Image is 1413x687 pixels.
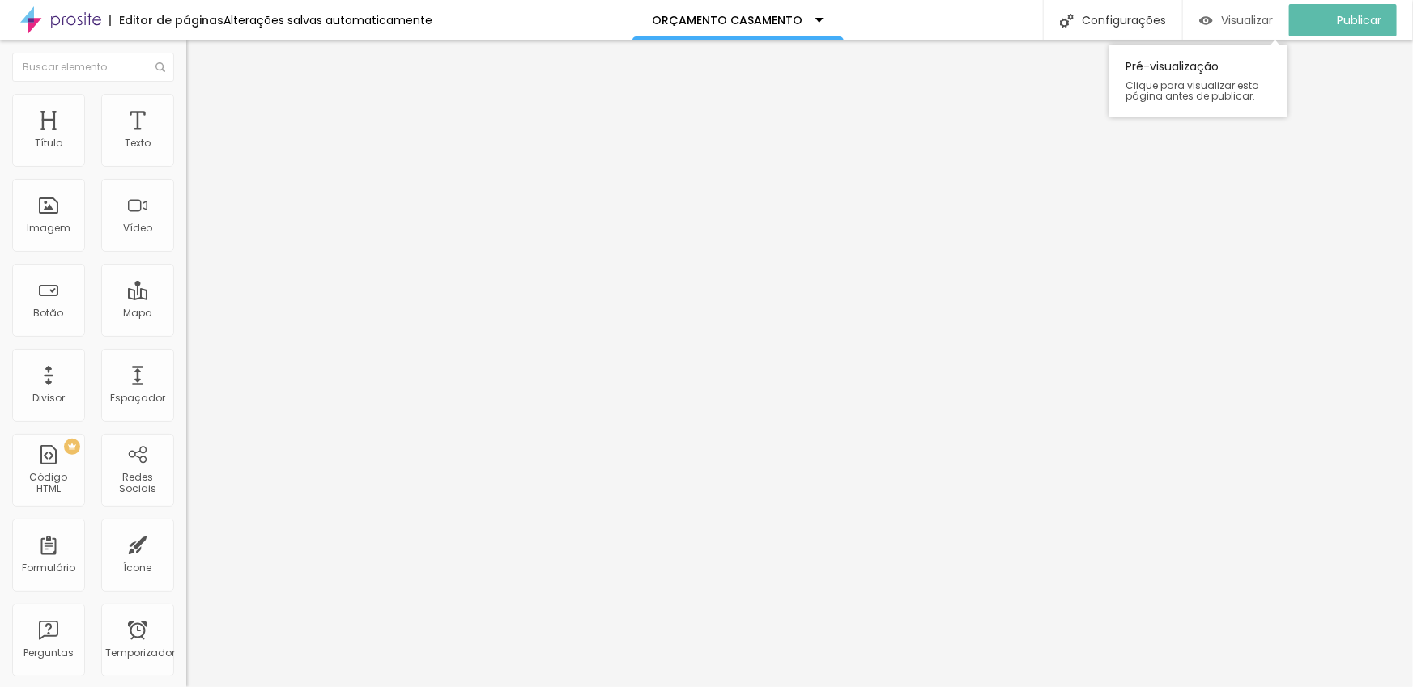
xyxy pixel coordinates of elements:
font: Imagem [27,221,70,235]
font: Texto [125,136,151,150]
font: Mapa [123,306,152,320]
font: Publicar [1337,12,1381,28]
img: Ícone [155,62,165,72]
font: Código HTML [30,470,68,495]
font: Temporizador [105,646,175,659]
font: Redes Sociais [119,470,156,495]
font: Vídeo [123,221,152,235]
font: Configurações [1082,12,1166,28]
img: Ícone [1060,14,1074,28]
font: ORÇAMENTO CASAMENTO [653,12,803,28]
font: Editor de páginas [119,12,223,28]
input: Buscar elemento [12,53,174,82]
button: Publicar [1289,4,1397,36]
iframe: Editor [186,40,1413,687]
button: Visualizar [1183,4,1289,36]
font: Ícone [124,561,152,575]
font: Formulário [22,561,75,575]
font: Pré-visualização [1126,58,1219,74]
font: Perguntas [23,646,74,659]
font: Botão [34,306,64,320]
font: Título [35,136,62,150]
font: Visualizar [1221,12,1273,28]
font: Alterações salvas automaticamente [223,12,432,28]
font: Clique para visualizar esta página antes de publicar. [1126,78,1259,103]
font: Espaçador [110,391,165,405]
font: Divisor [32,391,65,405]
img: view-1.svg [1199,14,1213,28]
